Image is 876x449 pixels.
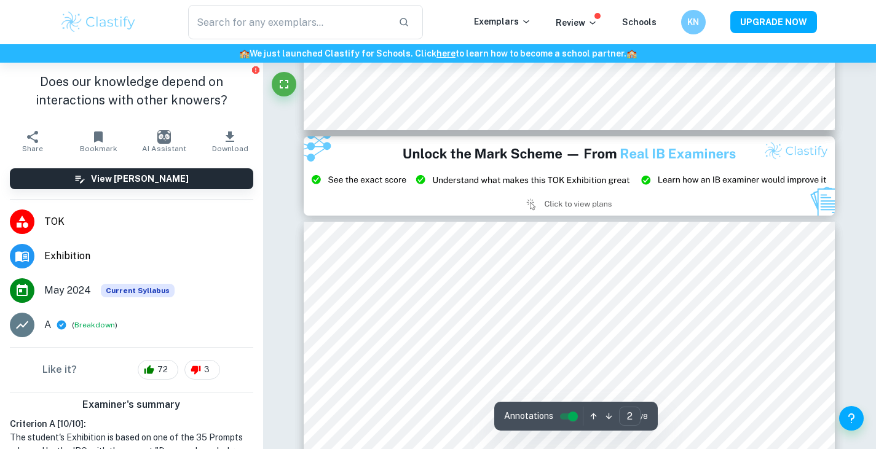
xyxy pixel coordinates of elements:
button: KN [681,10,706,34]
h6: Criterion A [ 10 / 10 ]: [10,417,253,431]
a: here [436,49,456,58]
button: Report issue [251,65,261,74]
button: View [PERSON_NAME] [10,168,253,189]
span: Current Syllabus [101,284,175,297]
span: May 2024 [44,283,91,298]
span: 72 [151,364,175,376]
button: AI Assistant [132,124,197,158]
h6: Like it? [42,362,77,377]
span: Share [22,144,43,153]
button: Help and Feedback [839,406,864,431]
h6: We just launched Clastify for Schools. Click to learn how to become a school partner. [2,47,874,60]
span: 🏫 [626,49,637,58]
img: Ad [304,136,835,216]
button: Download [197,124,263,158]
span: AI Assistant [142,144,186,153]
span: / 8 [641,411,648,422]
div: This exemplar is based on the current syllabus. Feel free to refer to it for inspiration/ideas wh... [101,284,175,297]
button: UPGRADE NOW [730,11,817,33]
p: Review [556,16,598,29]
span: Annotations [504,410,553,423]
span: Exhibition [44,249,253,264]
h1: Does our knowledge depend on interactions with other knowers? [10,72,253,109]
h6: Examiner's summary [5,397,258,412]
button: Breakdown [74,319,115,330]
p: Exemplars [474,15,531,28]
span: TOK [44,214,253,229]
p: A [44,318,51,332]
h6: View [PERSON_NAME] [91,172,189,185]
span: Download [212,144,248,153]
span: 🏫 [239,49,250,58]
img: AI Assistant [157,130,171,144]
button: Bookmark [66,124,132,158]
span: Bookmark [80,144,117,153]
div: 3 [184,360,220,380]
span: ( ) [72,319,117,331]
input: Search for any exemplars... [188,5,389,39]
h6: KN [686,15,700,29]
button: Fullscreen [272,72,296,96]
span: 3 [197,364,216,376]
img: Clastify logo [60,10,138,34]
a: Schools [622,17,657,27]
div: 72 [138,360,178,380]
